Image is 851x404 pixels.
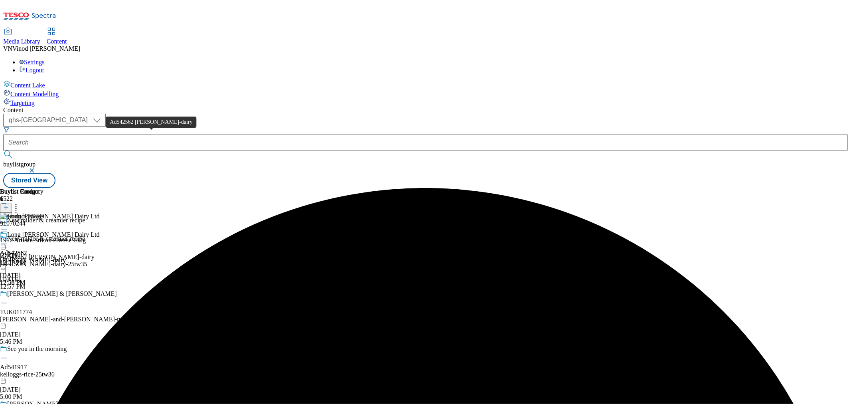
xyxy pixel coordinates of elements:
a: Targeting [3,98,848,107]
span: Targeting [10,99,35,106]
a: Content Lake [3,80,848,89]
span: buylistgroup [3,161,36,168]
div: Long [PERSON_NAME] Dairy Ltd [7,231,100,238]
a: Logout [19,67,44,73]
a: Content [47,28,67,45]
span: VN [3,45,12,52]
button: Stored View [3,173,55,188]
div: [PERSON_NAME] & [PERSON_NAME] [7,290,117,297]
input: Search [3,135,848,151]
a: Settings [19,59,45,65]
svg: Search Filters [3,127,10,133]
span: Media Library [3,38,40,45]
div: Long [PERSON_NAME] Dairy Ltd [7,213,100,220]
span: Vinod [PERSON_NAME] [12,45,80,52]
a: Media Library [3,28,40,45]
span: Content Lake [10,82,45,89]
span: Content Modelling [10,91,59,97]
span: Content [47,38,67,45]
div: See you in the morning [7,345,67,353]
div: Content [3,107,848,114]
a: Content Modelling [3,89,848,98]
